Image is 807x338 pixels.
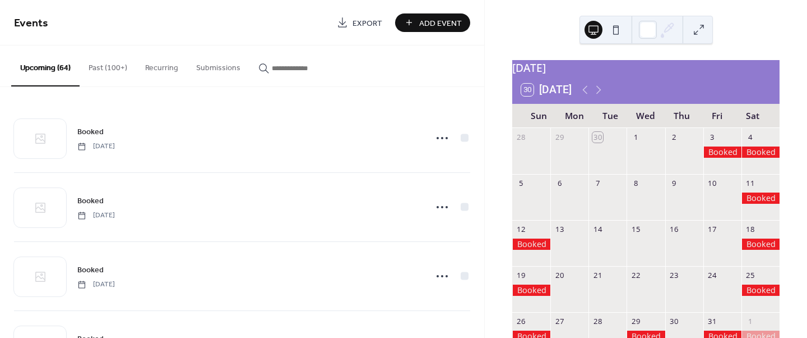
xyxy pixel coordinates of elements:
[741,193,780,204] div: Booked
[77,263,104,276] a: Booked
[592,104,628,128] div: Tue
[741,239,780,250] div: Booked
[664,104,699,128] div: Thu
[77,280,115,290] span: [DATE]
[77,195,104,207] span: Booked
[707,132,717,142] div: 3
[631,317,641,327] div: 29
[14,12,48,34] span: Events
[136,45,187,85] button: Recurring
[77,125,104,138] a: Booked
[745,224,755,234] div: 18
[707,317,717,327] div: 31
[77,126,104,138] span: Booked
[77,264,104,276] span: Booked
[699,104,735,128] div: Fri
[745,132,755,142] div: 4
[631,270,641,280] div: 22
[554,224,564,234] div: 13
[592,224,602,234] div: 14
[516,132,526,142] div: 28
[703,147,741,158] div: Booked
[631,224,641,234] div: 15
[512,239,550,250] div: Booked
[741,285,780,296] div: Booked
[707,224,717,234] div: 17
[516,178,526,188] div: 5
[554,270,564,280] div: 20
[592,178,602,188] div: 7
[631,178,641,188] div: 8
[592,270,602,280] div: 21
[707,178,717,188] div: 10
[353,17,382,29] span: Export
[77,194,104,207] a: Booked
[554,317,564,327] div: 27
[187,45,249,85] button: Submissions
[77,141,115,152] span: [DATE]
[735,104,771,128] div: Sat
[516,270,526,280] div: 19
[419,17,462,29] span: Add Event
[631,132,641,142] div: 1
[512,60,780,76] div: [DATE]
[669,317,679,327] div: 30
[328,13,391,32] a: Export
[745,270,755,280] div: 25
[517,81,576,99] button: 30[DATE]
[745,317,755,327] div: 1
[592,132,602,142] div: 30
[745,178,755,188] div: 11
[669,224,679,234] div: 16
[554,132,564,142] div: 29
[521,104,557,128] div: Sun
[395,13,470,32] button: Add Event
[77,211,115,221] span: [DATE]
[554,178,564,188] div: 6
[628,104,664,128] div: Wed
[707,270,717,280] div: 24
[669,270,679,280] div: 23
[741,147,780,158] div: Booked
[516,317,526,327] div: 26
[592,317,602,327] div: 28
[516,224,526,234] div: 12
[11,45,80,86] button: Upcoming (64)
[80,45,136,85] button: Past (100+)
[669,132,679,142] div: 2
[557,104,593,128] div: Mon
[669,178,679,188] div: 9
[512,285,550,296] div: Booked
